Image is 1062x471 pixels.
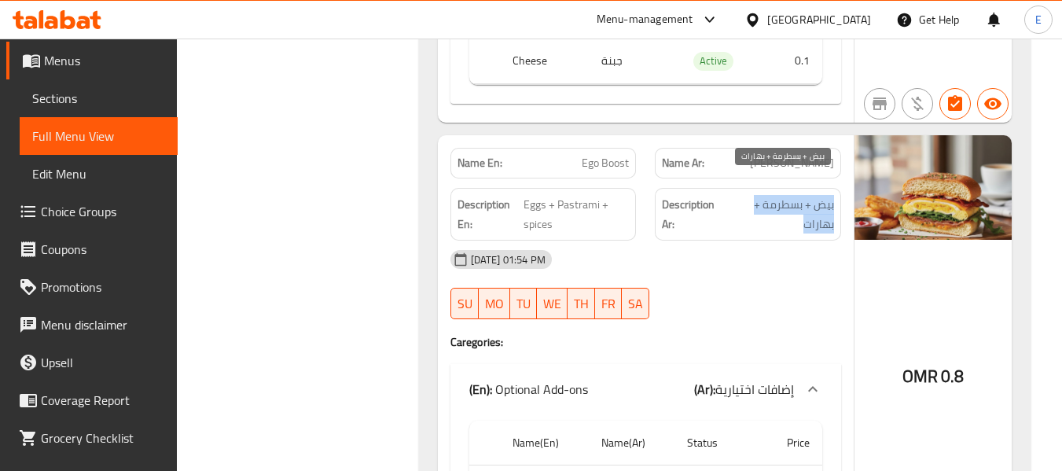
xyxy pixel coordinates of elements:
span: Edit Menu [32,164,165,183]
div: Active [693,52,733,71]
th: Status [674,421,763,465]
th: Name(Ar) [589,421,674,465]
span: Choice Groups [41,202,165,221]
span: Coupons [41,240,165,259]
a: Full Menu View [20,117,178,155]
span: Upsell [41,353,165,372]
button: TU [510,288,537,319]
a: Menu disclaimer [6,306,178,344]
span: WE [543,293,561,315]
a: Coupons [6,230,178,268]
button: FR [595,288,622,319]
button: Available [977,88,1009,120]
strong: Description En: [458,195,521,234]
button: TH [568,288,595,319]
button: MO [479,288,510,319]
span: Coverage Report [41,391,165,410]
span: TU [516,293,531,315]
th: Name(En) [500,421,589,465]
span: Eggs + Pastrami + spices [524,195,629,234]
button: SU [450,288,479,319]
a: Grocery Checklist [6,419,178,457]
span: SU [458,293,472,315]
b: (En): [469,377,492,401]
strong: Name En: [458,155,502,171]
span: 0.8 [941,361,964,392]
a: Menus [6,42,178,79]
div: [GEOGRAPHIC_DATA] [767,11,871,28]
span: Sections [32,89,165,108]
strong: Name Ar: [662,155,704,171]
span: [PERSON_NAME] [750,155,834,171]
span: OMR [902,361,938,392]
a: Coverage Report [6,381,178,419]
span: Promotions [41,278,165,296]
a: Upsell [6,344,178,381]
span: Full Menu View [32,127,165,145]
a: Edit Menu [20,155,178,193]
button: WE [537,288,568,319]
span: TH [574,293,589,315]
td: 0.1 [763,38,822,84]
a: Choice Groups [6,193,178,230]
span: Grocery Checklist [41,429,165,447]
span: [DATE] 01:54 PM [465,252,552,267]
th: Cheese [500,38,589,84]
p: Optional Add-ons [469,380,588,399]
span: E [1035,11,1042,28]
span: إضافات اختيارية [715,377,794,401]
th: Price [763,421,822,465]
span: بيض + بسطرمة + بهارات [729,195,834,234]
span: Active [693,52,733,70]
span: Menu disclaimer [41,315,165,334]
button: Not branch specific item [864,88,895,120]
button: SA [622,288,649,319]
a: Promotions [6,268,178,306]
td: جبنة [589,38,674,84]
strong: Description Ar: [662,195,725,234]
span: FR [601,293,616,315]
span: Menus [44,51,165,70]
b: (Ar): [694,377,715,401]
span: MO [485,293,504,315]
div: Menu-management [597,10,693,29]
span: Ego Boost [582,155,629,171]
div: (En): Optional Add-ons(Ar):إضافات اختيارية [450,364,841,414]
button: Has choices [939,88,971,120]
h4: Caregories: [450,334,841,350]
a: Sections [20,79,178,117]
span: SA [628,293,643,315]
img: %D8%A7%D9%95%D9%8A%D8%AC%D9%88_%D8%A8%D9%88%D8%B3%D8%AA__Ego_Boost638956178384775278.jpg [854,135,1012,240]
